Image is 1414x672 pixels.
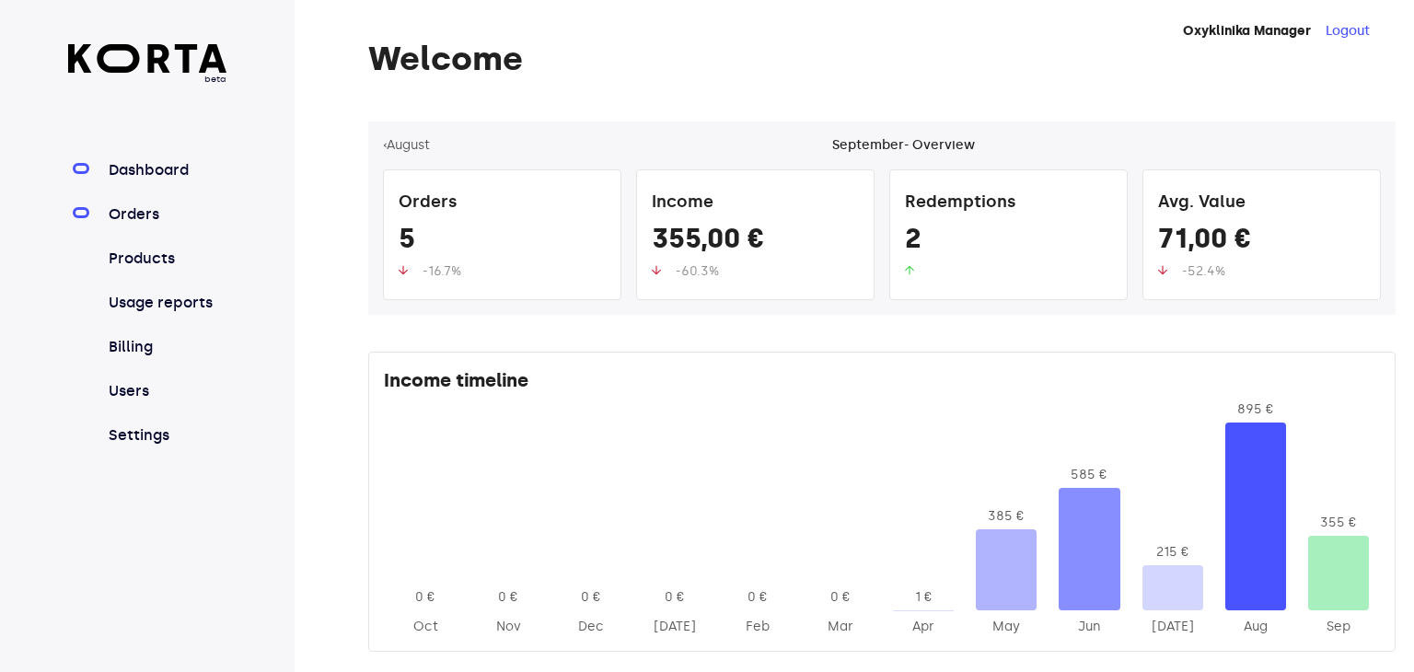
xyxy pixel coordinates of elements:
div: September - Overview [832,136,975,155]
div: 385 € [976,507,1037,526]
img: up [1158,265,1167,275]
a: Users [105,380,227,402]
a: Settings [105,424,227,446]
div: 0 € [478,588,539,607]
img: up [652,265,661,275]
div: 2025-May [976,618,1037,636]
h1: Welcome [368,41,1396,77]
img: up [399,265,408,275]
div: Avg. Value [1158,185,1365,222]
img: Korta [68,44,227,73]
div: 2024-Nov [478,618,539,636]
div: 2025-Apr [893,618,954,636]
div: 0 € [644,588,705,607]
div: 355,00 € [652,222,859,262]
span: beta [68,73,227,86]
a: Dashboard [105,159,227,181]
div: 585 € [1059,466,1119,484]
div: 2 [905,222,1112,262]
a: Usage reports [105,292,227,314]
div: 2025-Jun [1059,618,1119,636]
div: 1 € [893,588,954,607]
a: Products [105,248,227,270]
button: ‹August [383,136,430,155]
a: Orders [105,203,227,226]
div: 2025-Sep [1308,618,1369,636]
div: 895 € [1225,400,1286,419]
div: 0 € [727,588,788,607]
div: 2025-Mar [810,618,871,636]
img: up [905,265,914,275]
div: Redemptions [905,185,1112,222]
a: Billing [105,336,227,358]
div: 5 [399,222,606,262]
strong: Oxyklinika Manager [1183,23,1311,39]
div: 2024-Oct [395,618,456,636]
button: Logout [1326,22,1370,41]
span: -60.3% [676,263,719,279]
div: 2024-Dec [561,618,621,636]
span: -16.7% [423,263,461,279]
div: 0 € [561,588,621,607]
div: 2025-Jul [1142,618,1203,636]
a: beta [68,44,227,86]
div: 0 € [810,588,871,607]
div: 2025-Feb [727,618,788,636]
div: 2025-Jan [644,618,705,636]
div: Income [652,185,859,222]
div: 0 € [395,588,456,607]
span: -52.4% [1182,263,1225,279]
div: 2025-Aug [1225,618,1286,636]
div: 71,00 € [1158,222,1365,262]
div: 215 € [1142,543,1203,562]
div: 355 € [1308,514,1369,532]
div: Income timeline [384,367,1380,400]
div: Orders [399,185,606,222]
